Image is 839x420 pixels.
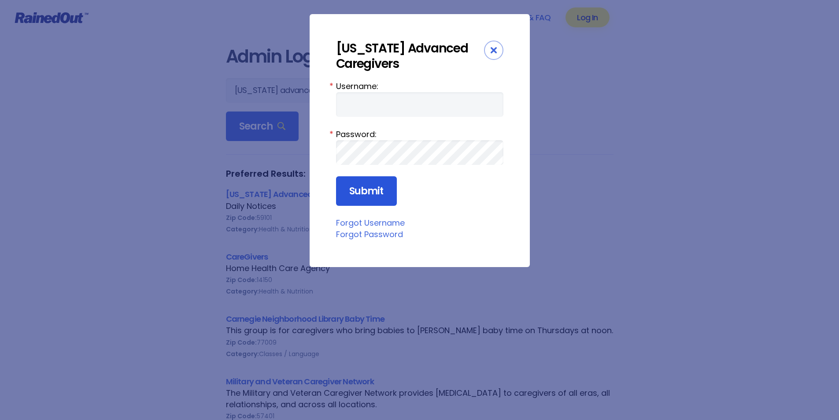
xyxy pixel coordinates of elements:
a: Forgot Username [336,217,405,228]
label: Username: [336,80,503,92]
input: Submit [336,176,397,206]
a: Forgot Password [336,229,403,240]
label: Password: [336,128,503,140]
div: Close [484,41,503,60]
div: [US_STATE] Advanced Caregivers [336,41,484,71]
